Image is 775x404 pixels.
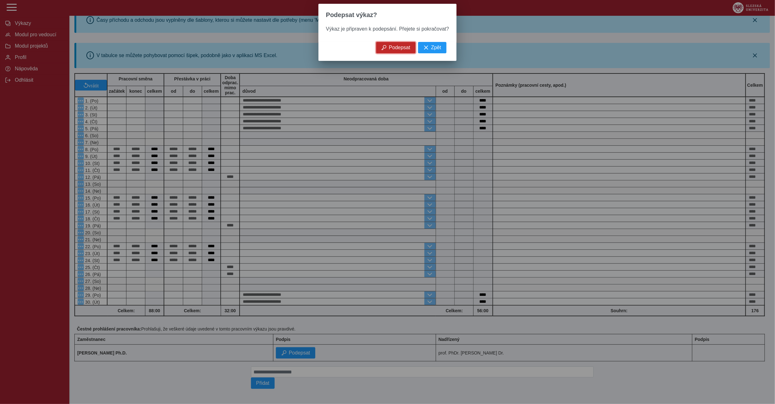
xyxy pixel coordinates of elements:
[376,42,416,53] button: Podepsat
[326,11,377,19] span: Podepsat výkaz?
[431,45,441,50] span: Zpět
[418,42,446,53] button: Zpět
[326,26,449,32] span: Výkaz je připraven k podepsání. Přejete si pokračovat?
[389,45,411,50] span: Podepsat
